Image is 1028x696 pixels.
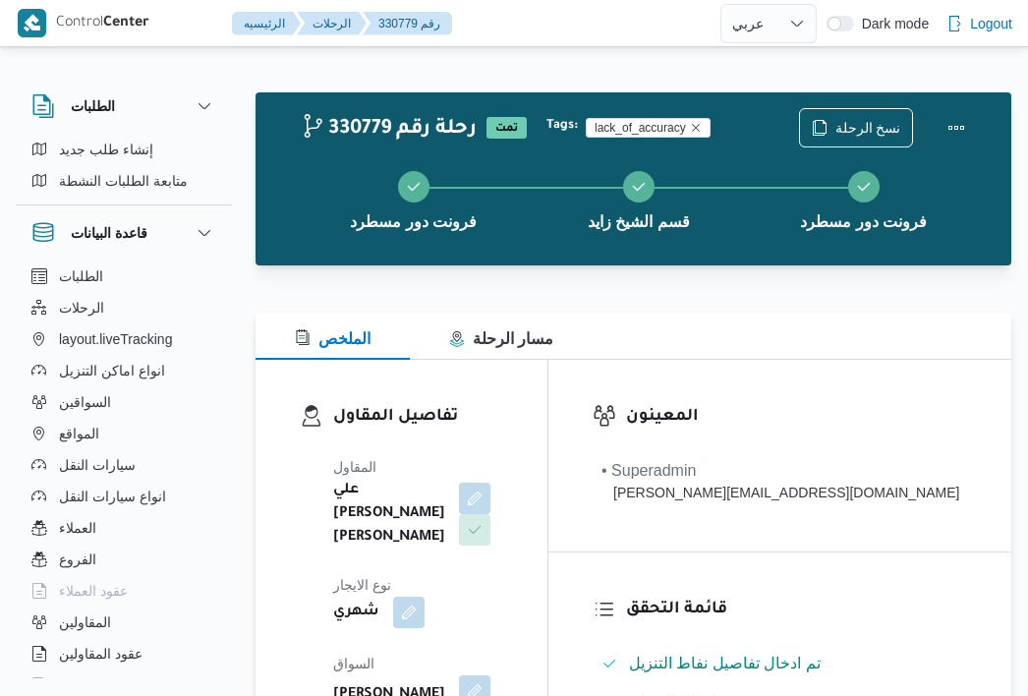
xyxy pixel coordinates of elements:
[59,296,104,319] span: الرحلات
[59,390,111,414] span: السواقين
[59,516,96,540] span: العملاء
[854,16,929,31] span: Dark mode
[631,179,647,195] svg: Step 2 is complete
[297,12,367,35] button: الرحلات
[31,221,216,245] button: قاعدة البيانات
[301,147,526,250] button: فرونت دور مسطرد
[333,656,374,671] span: السواق
[16,261,232,686] div: قاعدة البيانات
[449,330,553,347] span: مسار الرحلة
[24,512,224,544] button: العملاء
[24,575,224,607] button: عقود العملاء
[24,355,224,386] button: انواع اماكن التنزيل
[301,117,477,143] h2: 330779 رحلة رقم
[24,134,224,165] button: إنشاء طلب جديد
[626,597,967,623] h3: قائمة التحقق
[333,404,503,431] h3: تفاصيل المقاول
[24,449,224,481] button: سيارات النقل
[629,652,821,675] span: تم ادخال تفاصيل نفاط التنزيل
[751,147,976,250] button: فرونت دور مسطرد
[71,221,147,245] h3: قاعدة البيانات
[333,601,379,624] b: شهري
[59,453,136,477] span: سيارات النقل
[363,12,452,35] button: 330779 رقم
[59,138,153,161] span: إنشاء طلب جديد
[232,12,301,35] button: الرئيسيه
[586,118,711,138] span: lack_of_accuracy
[486,117,527,139] span: تمت
[59,327,172,351] span: layout.liveTracking
[24,323,224,355] button: layout.liveTracking
[939,4,1020,43] button: Logout
[24,165,224,197] button: متابعة الطلبات النشطة
[601,459,959,503] span: • Superadmin mohamed.nabil@illa.com.eg
[18,9,46,37] img: X8yXhbKr1z7QwAAAABJRU5ErkJggg==
[59,169,188,193] span: متابعة الطلبات النشطة
[59,642,143,666] span: عقود المقاولين
[24,292,224,323] button: الرحلات
[546,118,578,134] b: Tags:
[31,94,216,118] button: الطلبات
[59,359,165,382] span: انواع اماكن التنزيل
[24,261,224,292] button: الطلبات
[856,179,872,195] svg: Step 3 is complete
[588,210,690,234] span: قسم الشيخ زايد
[24,418,224,449] button: المواقع
[24,481,224,512] button: انواع سيارات النقل
[59,264,103,288] span: الطلبات
[333,459,376,475] span: المقاول
[59,422,99,445] span: المواقع
[595,119,686,137] span: lack_of_accuracy
[629,655,821,671] span: تم ادخال تفاصيل نفاط التنزيل
[350,210,477,234] span: فرونت دور مسطرد
[59,485,166,508] span: انواع سيارات النقل
[24,386,224,418] button: السواقين
[24,638,224,669] button: عقود المقاولين
[59,548,96,571] span: الفروع
[24,607,224,638] button: المقاولين
[626,404,967,431] h3: المعينون
[103,16,149,31] b: Center
[526,147,751,250] button: قسم الشيخ زايد
[601,483,959,503] div: [PERSON_NAME][EMAIL_ADDRESS][DOMAIN_NAME]
[24,544,224,575] button: الفروع
[406,179,422,195] svg: Step 1 is complete
[71,94,115,118] h3: الطلبات
[937,108,976,147] button: Actions
[295,330,371,347] span: الملخص
[835,116,901,140] span: نسخ الرحلة
[333,479,445,550] b: علي [PERSON_NAME] [PERSON_NAME]
[800,210,927,234] span: فرونت دور مسطرد
[601,459,959,483] div: • Superadmin
[59,579,128,603] span: عقود العملاء
[690,122,702,134] button: Remove trip tag
[594,648,967,679] button: تم ادخال تفاصيل نفاط التنزيل
[59,610,111,634] span: المقاولين
[495,123,518,135] b: تمت
[333,577,391,593] span: نوع الايجار
[970,12,1012,35] span: Logout
[16,134,232,204] div: الطلبات
[799,108,914,147] button: نسخ الرحلة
